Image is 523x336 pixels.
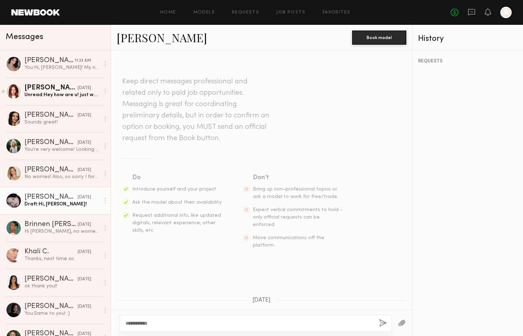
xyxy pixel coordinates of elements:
[24,57,74,64] div: [PERSON_NAME]
[352,34,406,40] a: Book model
[24,139,78,146] div: [PERSON_NAME]
[132,187,217,192] span: Introduce yourself and your project.
[6,33,43,41] span: Messages
[24,173,100,180] div: No worries! Also, so sorry I forgot to respond to the message above. But I would’ve loved to work...
[418,59,517,64] div: REQUESTS
[24,221,78,228] div: Brinnen [PERSON_NAME]
[160,10,176,15] a: Home
[24,146,100,153] div: You’re very welcome! Looking forward to it :)
[24,119,100,126] div: Sounds great!
[132,173,223,183] div: Do
[232,10,259,15] a: Requests
[78,167,91,173] div: [DATE]
[24,84,78,92] div: [PERSON_NAME]
[74,57,91,64] div: 11:33 AM
[193,10,215,15] a: Models
[78,112,91,119] div: [DATE]
[24,276,78,283] div: [PERSON_NAME]
[24,303,78,310] div: [PERSON_NAME]
[253,236,324,248] span: Move communications off the platform.
[117,30,207,45] a: [PERSON_NAME]
[24,64,100,71] div: You: Hi, [PERSON_NAME]! My name is [PERSON_NAME], Executive Producer at [PERSON_NAME][GEOGRAPHIC_...
[253,208,343,227] span: Expect verbal commitments to hold - only official requests can be enforced.
[418,35,517,43] div: History
[323,10,351,15] a: Favorites
[78,85,91,92] div: [DATE]
[253,187,338,199] span: Bring up non-professional topics or ask a model to work for free/trade.
[24,112,78,119] div: [PERSON_NAME]
[276,10,306,15] a: Job Posts
[500,7,512,18] a: A
[132,213,221,233] span: Request additional info, like updated digitals, relevant experience, other skills, etc.
[78,221,91,228] div: [DATE]
[132,200,222,205] span: Ask the model about their availability.
[253,173,344,183] div: Don’t
[24,92,100,98] div: Unread: Hey how are u! just wanted to reach out and share that I am now an influencer agent at Bo...
[78,303,91,310] div: [DATE]
[24,194,78,201] div: [PERSON_NAME]
[24,166,78,173] div: [PERSON_NAME]
[122,76,271,144] header: Keep direct messages professional and related only to paid job opportunities. Messaging is great ...
[252,297,271,303] span: [DATE]
[24,228,100,235] div: Hi [PERSON_NAME], no worries, thank you!
[78,194,91,201] div: [DATE]
[24,283,100,290] div: ok thank you!!
[24,201,100,208] div: Draft: Hi, [PERSON_NAME]!
[24,248,78,255] div: Khalí C.
[352,31,406,45] button: Book model
[78,249,91,255] div: [DATE]
[24,310,100,317] div: You: Same to you! :)
[78,276,91,283] div: [DATE]
[78,139,91,146] div: [DATE]
[24,255,100,262] div: Thanks, next time xo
